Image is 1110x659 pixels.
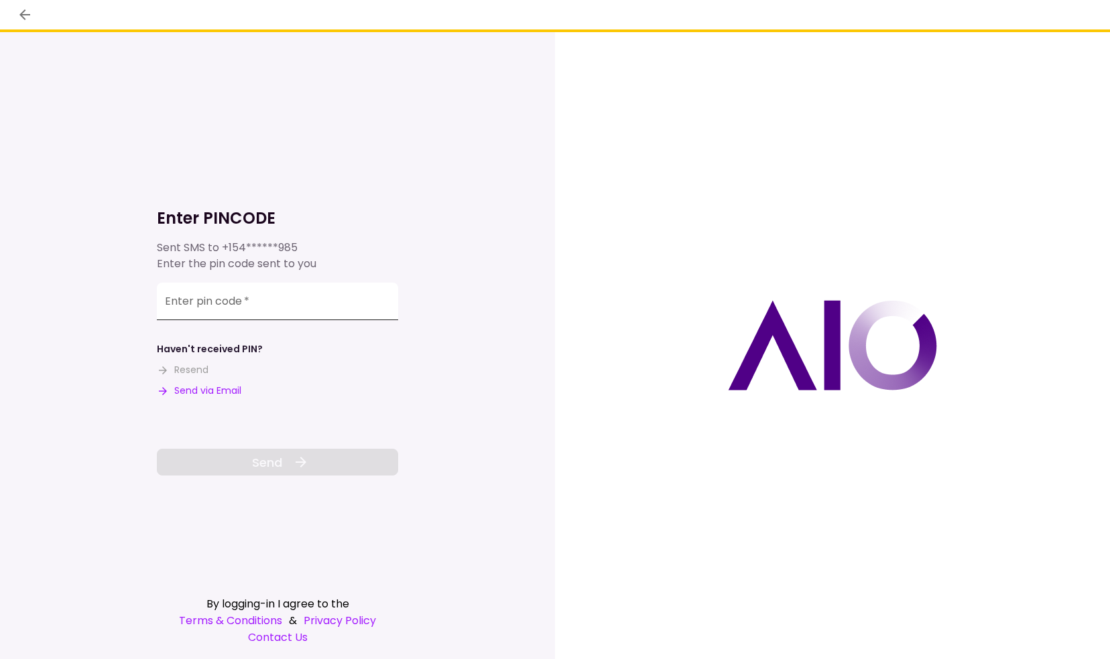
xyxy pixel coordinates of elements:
div: By logging-in I agree to the [157,595,398,612]
button: back [13,3,36,26]
a: Terms & Conditions [179,612,282,629]
img: AIO logo [728,300,937,390]
a: Privacy Policy [304,612,376,629]
a: Contact Us [157,629,398,646]
button: Send [157,449,398,475]
div: Sent SMS to Enter the pin code sent to you [157,240,398,272]
button: Send via Email [157,384,241,398]
div: & [157,612,398,629]
span: Send [252,453,282,471]
div: Haven't received PIN? [157,342,263,356]
h1: Enter PINCODE [157,208,398,229]
button: Resend [157,363,208,377]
